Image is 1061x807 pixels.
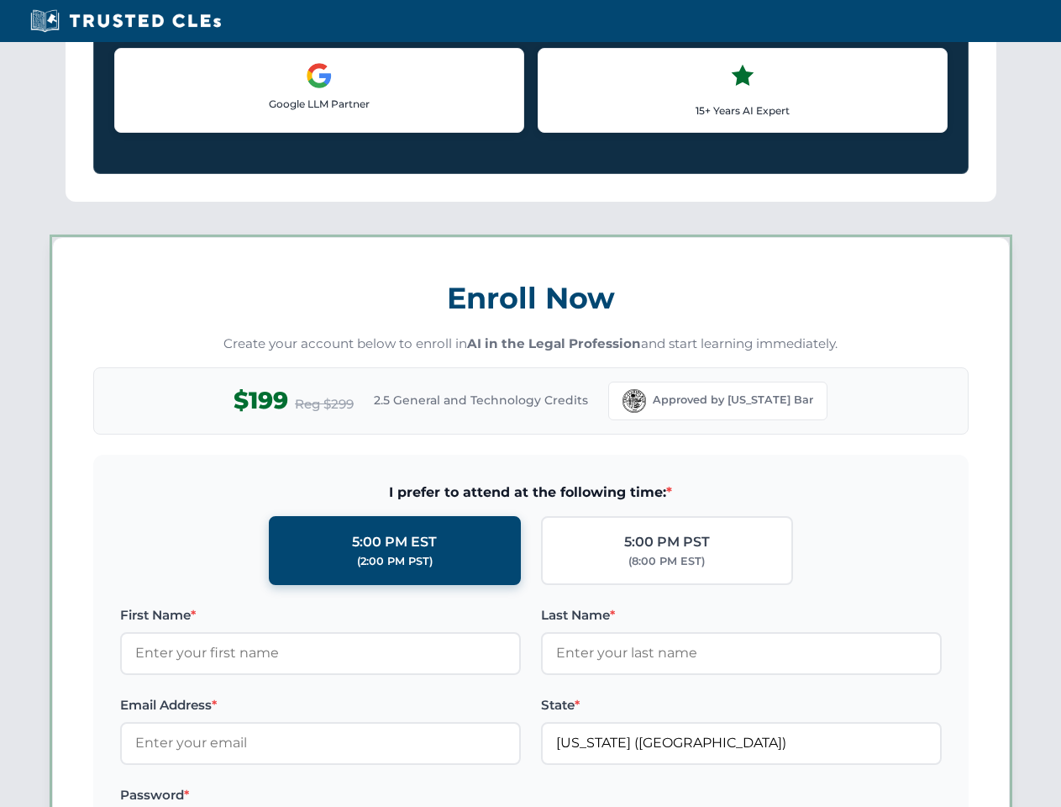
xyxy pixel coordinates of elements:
h3: Enroll Now [93,272,969,324]
input: Enter your last name [541,632,942,674]
img: Florida Bar [622,389,646,413]
span: Reg $299 [295,394,354,414]
label: Email Address [120,695,521,715]
label: Last Name [541,605,942,625]
div: 5:00 PM PST [624,531,710,553]
strong: AI in the Legal Profession [467,335,641,351]
div: (8:00 PM EST) [628,553,705,570]
label: Password [120,785,521,805]
label: First Name [120,605,521,625]
input: Enter your first name [120,632,521,674]
span: I prefer to attend at the following time: [120,482,942,504]
div: (2:00 PM PST) [357,553,433,570]
label: State [541,695,942,715]
div: 5:00 PM EST [352,531,437,553]
p: Create your account below to enroll in and start learning immediately. [93,335,969,354]
span: Approved by [US_STATE] Bar [653,392,813,409]
span: 2.5 General and Technology Credits [374,391,588,409]
img: Google [306,62,333,89]
p: 15+ Years AI Expert [552,103,933,119]
input: Florida (FL) [541,722,942,764]
span: $199 [234,382,288,419]
input: Enter your email [120,722,521,764]
p: Google LLM Partner [129,96,510,112]
img: Trusted CLEs [25,8,226,34]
